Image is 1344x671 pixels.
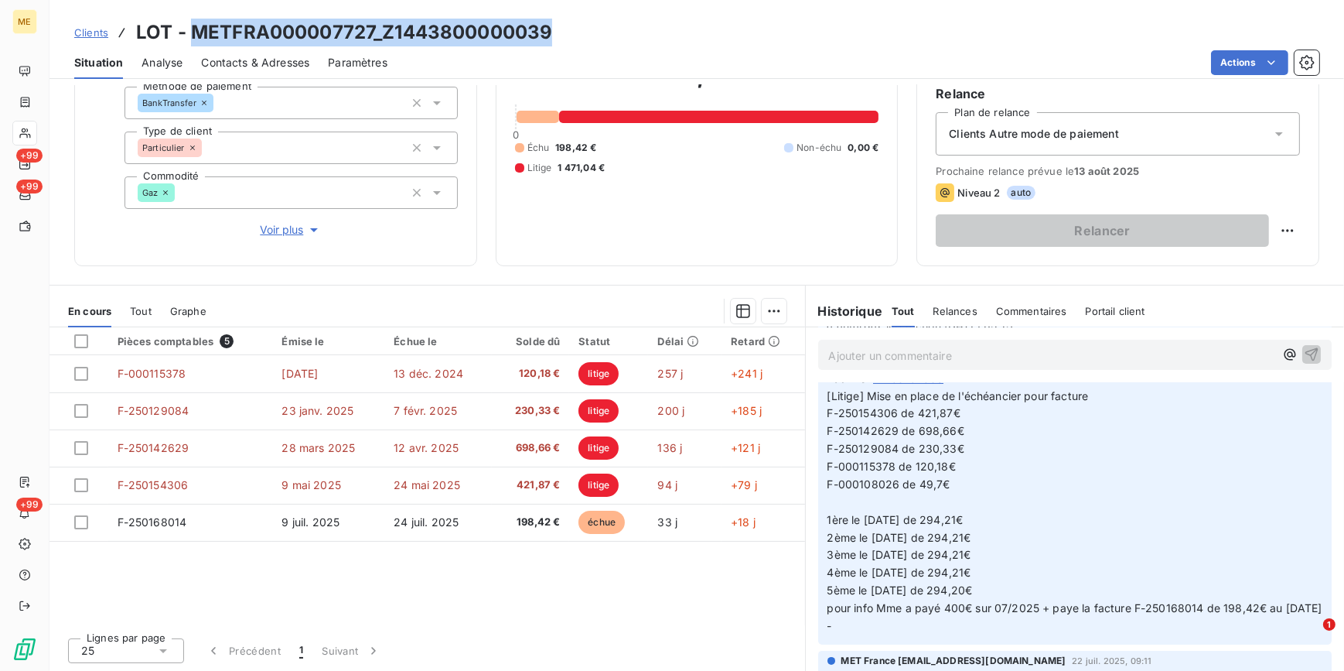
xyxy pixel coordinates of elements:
[394,441,459,454] span: 12 avr. 2025
[501,335,560,347] div: Solde dû
[1086,305,1145,317] span: Portail client
[1323,618,1335,631] span: 1
[1211,50,1288,75] button: Actions
[957,187,1000,199] span: Niveau 2
[558,161,605,175] span: 1 471,04 €
[118,404,189,417] span: F-250129084
[118,334,264,348] div: Pièces comptables
[731,478,757,491] span: +79 j
[281,404,353,417] span: 23 janv. 2025
[16,498,43,512] span: +99
[578,335,639,347] div: Statut
[848,141,878,155] span: 0,00 €
[578,474,619,497] span: litige
[841,654,1066,668] span: MET France [EMAIL_ADDRESS][DOMAIN_NAME]
[501,515,560,530] span: 198,42 €
[170,305,206,317] span: Graphe
[527,141,550,155] span: Échu
[281,335,375,347] div: Émise le
[1072,656,1151,666] span: 22 juil. 2025, 09:11
[657,478,677,491] span: 94 j
[175,186,187,200] input: Ajouter une valeur
[1291,618,1329,656] iframe: Intercom live chat
[220,334,234,348] span: 5
[731,515,756,529] span: +18 j
[118,367,186,380] span: F-000115378
[68,305,111,317] span: En cours
[578,399,619,423] span: litige
[933,305,977,317] span: Relances
[12,183,36,207] a: +99
[731,335,795,347] div: Retard
[281,367,318,380] span: [DATE]
[892,305,915,317] span: Tout
[394,515,459,529] span: 24 juil. 2025
[501,403,560,419] span: 230,33 €
[12,637,37,662] img: Logo LeanPay
[118,515,187,529] span: F-250168014
[501,478,560,493] span: 421,87 €
[657,335,712,347] div: Délai
[196,635,290,667] button: Précédent
[996,305,1067,317] span: Commentaires
[125,221,458,238] button: Voir plus
[936,165,1300,177] span: Prochaine relance prévue le
[202,141,214,155] input: Ajouter une valeur
[394,478,460,491] span: 24 mai 2025
[731,404,762,417] span: +185 j
[578,436,619,460] span: litige
[260,222,322,238] span: Voir plus
[501,366,560,382] span: 120,18 €
[797,141,841,155] span: Non-échu
[142,143,185,152] span: Particulier
[118,478,189,491] span: F-250154306
[201,55,309,70] span: Contacts & Adresses
[578,511,625,534] span: échue
[501,440,560,456] span: 698,66 €
[936,84,1300,103] h6: Relance
[657,404,684,417] span: 200 j
[578,362,619,385] span: litige
[394,335,483,347] div: Échue le
[281,478,341,491] span: 9 mai 2025
[394,367,463,380] span: 13 déc. 2024
[74,55,123,70] span: Situation
[81,643,94,659] span: 25
[281,515,339,529] span: 9 juil. 2025
[213,96,226,110] input: Ajouter une valeur
[394,404,457,417] span: 7 févr. 2025
[731,441,760,454] span: +121 j
[555,141,596,155] span: 198,42 €
[827,389,1325,632] span: [Litige] Mise en place de l'échéancier pour facture F-250154306 de 421,87€ F-250142629 de 698,66€...
[1074,165,1139,177] span: 13 août 2025
[328,55,387,70] span: Paramètres
[12,9,37,34] div: ME
[118,441,189,454] span: F-250142629
[312,635,391,667] button: Suivant
[657,367,683,380] span: 257 j
[290,635,312,667] button: 1
[16,149,43,163] span: +99
[12,152,36,176] a: +99
[513,128,519,141] span: 0
[657,441,682,454] span: 136 j
[657,515,677,529] span: 33 j
[949,126,1119,142] span: Clients Autre mode de paiement
[806,302,883,320] h6: Historique
[527,161,552,175] span: Litige
[731,367,762,380] span: +241 j
[1007,186,1036,200] span: auto
[281,441,355,454] span: 28 mars 2025
[136,19,552,46] h3: LOT - METFRA000007727_Z1443800000039
[74,25,108,40] a: Clients
[142,55,182,70] span: Analyse
[74,26,108,39] span: Clients
[142,188,158,197] span: Gaz
[142,98,196,108] span: BankTransfer
[299,643,303,659] span: 1
[130,305,152,317] span: Tout
[936,214,1269,247] button: Relancer
[16,180,43,193] span: +99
